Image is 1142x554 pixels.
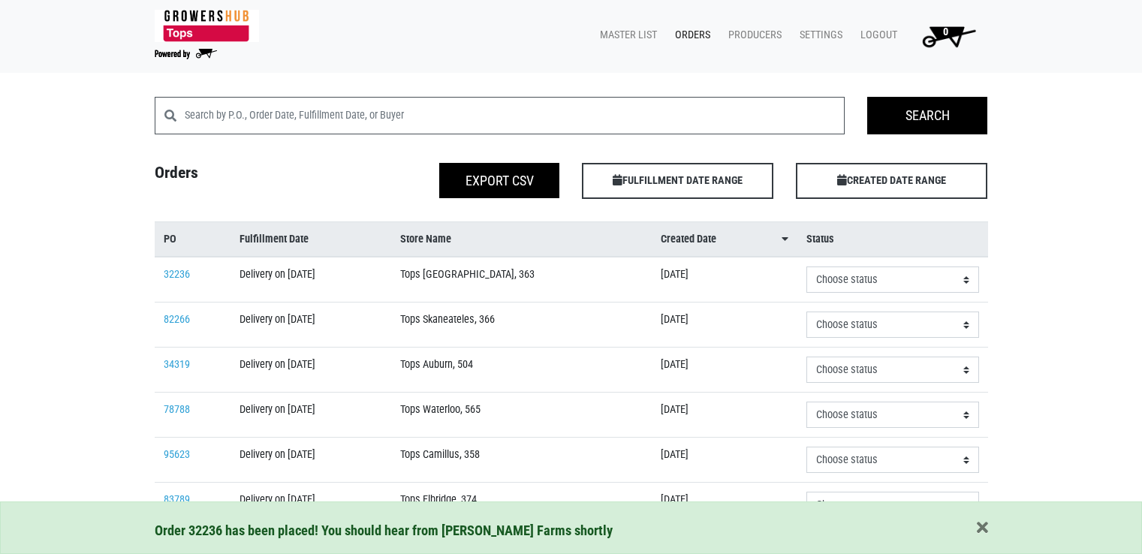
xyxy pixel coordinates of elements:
td: [DATE] [652,257,797,303]
img: 279edf242af8f9d49a69d9d2afa010fb.png [155,10,259,42]
a: 0 [903,21,988,51]
a: 95623 [164,448,190,461]
button: Export CSV [439,163,559,198]
a: Store Name [400,231,643,248]
span: PO [164,231,176,248]
td: [DATE] [652,438,797,483]
input: Search [867,97,987,134]
td: Delivery on [DATE] [231,483,391,528]
td: [DATE] [652,303,797,348]
a: 78788 [164,403,190,416]
a: Status [806,231,979,248]
a: 82266 [164,313,190,326]
span: CREATED DATE RANGE [796,163,987,199]
a: Orders [663,21,716,50]
a: 32236 [164,268,190,281]
span: 0 [943,26,948,38]
h4: Orders [143,163,357,193]
span: FULFILLMENT DATE RANGE [582,163,773,199]
img: Powered by Big Wheelbarrow [155,49,217,59]
a: PO [164,231,221,248]
a: Settings [788,21,848,50]
span: Store Name [400,231,451,248]
input: Search by P.O., Order Date, Fulfillment Date, or Buyer [185,97,845,134]
td: [DATE] [652,393,797,438]
a: Created Date [661,231,788,248]
a: Producers [716,21,788,50]
td: Tops Camillus, 358 [391,438,652,483]
td: Delivery on [DATE] [231,303,391,348]
a: 83789 [164,493,190,506]
td: [DATE] [652,348,797,393]
td: Delivery on [DATE] [231,438,391,483]
a: 34319 [164,358,190,371]
span: Fulfillment Date [240,231,309,248]
td: Delivery on [DATE] [231,348,391,393]
td: Delivery on [DATE] [231,393,391,438]
span: Created Date [661,231,716,248]
td: Tops Skaneateles, 366 [391,303,652,348]
td: [DATE] [652,483,797,528]
td: Tops Waterloo, 565 [391,393,652,438]
td: Tops Auburn, 504 [391,348,652,393]
img: Cart [915,21,982,51]
div: Order 32236 has been placed! You should hear from [PERSON_NAME] Farms shortly [155,520,988,541]
a: Master List [588,21,663,50]
td: Delivery on [DATE] [231,257,391,303]
span: Status [806,231,834,248]
td: Tops [GEOGRAPHIC_DATA], 363 [391,257,652,303]
a: Logout [848,21,903,50]
td: Tops Elbridge, 374 [391,483,652,528]
a: Fulfillment Date [240,231,382,248]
